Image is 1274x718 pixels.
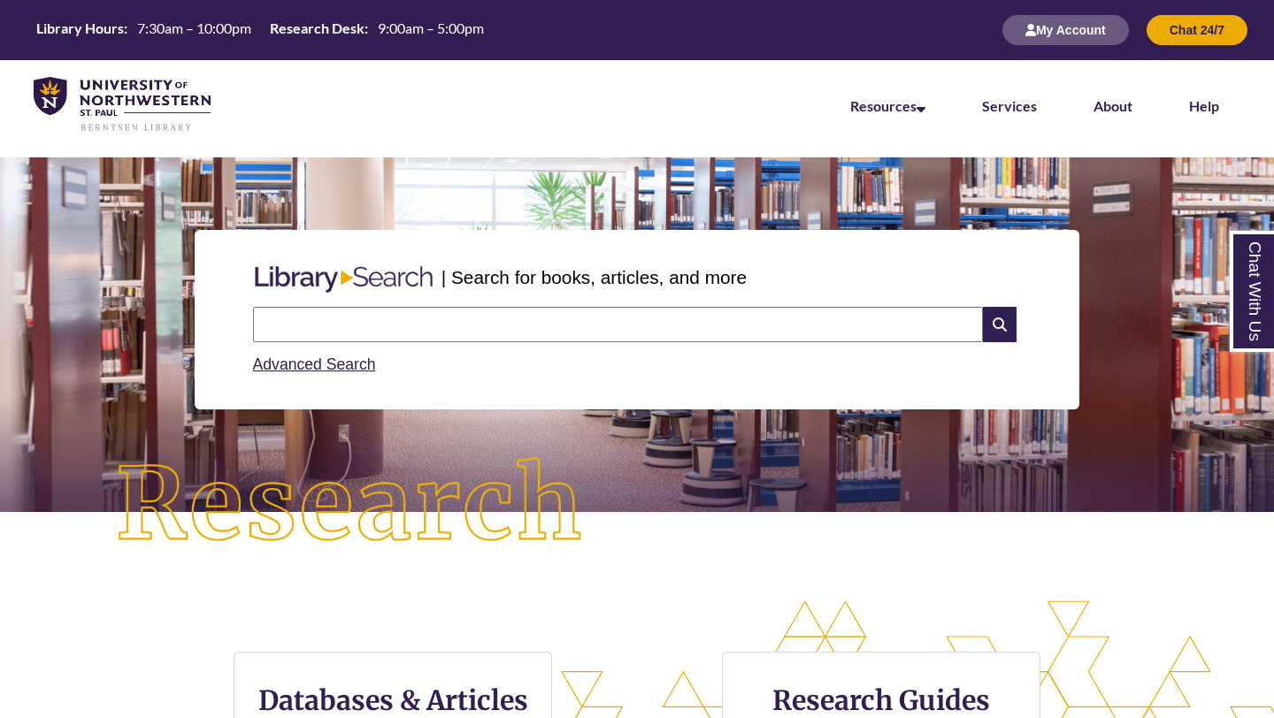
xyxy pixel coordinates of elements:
a: My Account [1002,22,1129,37]
th: Research Desk: [263,19,371,38]
table: Hours Today [29,19,491,41]
p: | Search for books, articles, and more [441,264,747,291]
h3: Databases & Articles [249,684,537,717]
a: About [1094,97,1132,114]
a: Services [982,97,1037,114]
img: UNWSP Library Logo [34,77,211,133]
button: My Account [1002,15,1129,45]
a: Hours Today [29,19,491,42]
a: Resources [850,97,925,114]
span: 9:00am – 5:00pm [378,19,484,36]
h3: Research Guides [737,684,1025,717]
img: Libary Search [246,259,441,300]
span: 7:30am – 10:00pm [137,19,251,36]
i: Search [983,307,1017,342]
button: Chat 24/7 [1147,15,1247,45]
a: Chat 24/7 [1147,22,1247,37]
th: Library Hours: [29,19,130,38]
a: Help [1189,97,1219,114]
img: Research [64,406,637,605]
a: Advanced Search [253,355,376,373]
